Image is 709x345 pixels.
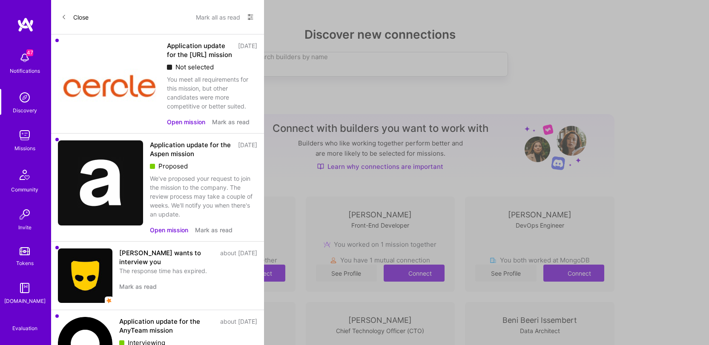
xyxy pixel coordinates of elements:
img: Company Logo [58,41,160,111]
div: [PERSON_NAME] wants to interview you [119,248,215,266]
div: Discovery [13,106,37,115]
img: tokens [20,247,30,255]
img: Community [14,165,35,185]
img: guide book [16,279,33,297]
div: Application update for the AnyTeam mission [119,317,215,335]
img: bell [16,49,33,66]
button: Open mission [150,225,188,234]
div: We've proposed your request to join the mission to the company. The review process may take a cou... [150,174,257,219]
img: Company Logo [58,140,143,225]
div: You meet all requirements for this mission, but other candidates were more competitive or better ... [167,75,257,111]
div: about [DATE] [220,248,257,266]
div: Notifications [10,66,40,75]
div: Proposed [150,162,257,171]
div: The response time has expired. [119,266,257,275]
button: Mark all as read [196,10,240,24]
button: Mark as read [195,225,233,234]
button: Open mission [167,117,205,126]
div: Evaluation [12,324,37,333]
img: logo [17,17,34,32]
div: [DATE] [238,140,257,158]
img: Invite [16,206,33,223]
img: Company Logo [58,248,112,303]
img: discovery [16,89,33,106]
img: teamwork [16,127,33,144]
div: [DOMAIN_NAME] [4,297,46,305]
div: Missions [14,144,35,153]
div: [DATE] [238,41,257,59]
button: Close [61,10,89,24]
img: star icon [105,297,113,305]
button: Mark as read [119,282,157,291]
span: 47 [26,49,33,56]
div: Invite [18,223,32,232]
div: Application update for the [URL] mission [167,41,233,59]
i: icon SelectionTeam [22,317,28,324]
div: about [DATE] [220,317,257,335]
div: Tokens [16,259,34,268]
button: Mark as read [212,117,250,126]
div: Community [11,185,38,194]
div: Application update for the Aspen mission [150,140,233,158]
div: Not selected [167,63,257,71]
